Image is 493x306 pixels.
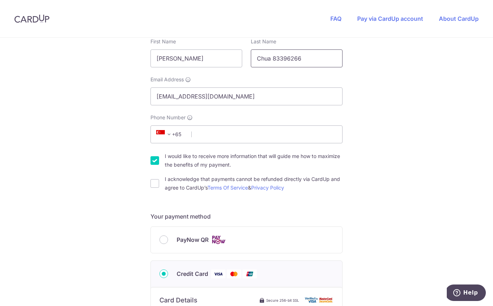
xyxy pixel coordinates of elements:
[150,212,343,221] h5: Your payment method
[177,269,208,278] span: Credit Card
[439,15,479,22] a: About CardUp
[330,15,341,22] a: FAQ
[14,14,49,23] img: CardUp
[154,130,186,139] span: +65
[227,269,241,278] img: Mastercard
[266,297,299,303] span: Secure 256-bit SSL
[150,114,186,121] span: Phone Number
[165,175,343,192] label: I acknowledge that payments cannot be refunded directly via CardUp and agree to CardUp’s &
[211,235,226,244] img: Cards logo
[447,285,486,302] iframe: Opens a widget where you can find more information
[156,130,173,139] span: +65
[150,38,176,45] label: First Name
[150,49,242,67] input: First name
[251,185,284,191] a: Privacy Policy
[243,269,257,278] img: Union Pay
[159,235,334,244] div: PayNow QR Cards logo
[211,269,225,278] img: Visa
[251,49,343,67] input: Last name
[177,235,209,244] span: PayNow QR
[251,38,276,45] label: Last Name
[357,15,423,22] a: Pay via CardUp account
[159,269,334,278] div: Credit Card Visa Mastercard Union Pay
[305,297,334,303] img: card secure
[150,87,343,105] input: Email address
[159,296,197,305] h6: Card Details
[150,76,184,83] span: Email Address
[165,152,343,169] label: I would like to receive more information that will guide me how to maximize the benefits of my pa...
[207,185,248,191] a: Terms Of Service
